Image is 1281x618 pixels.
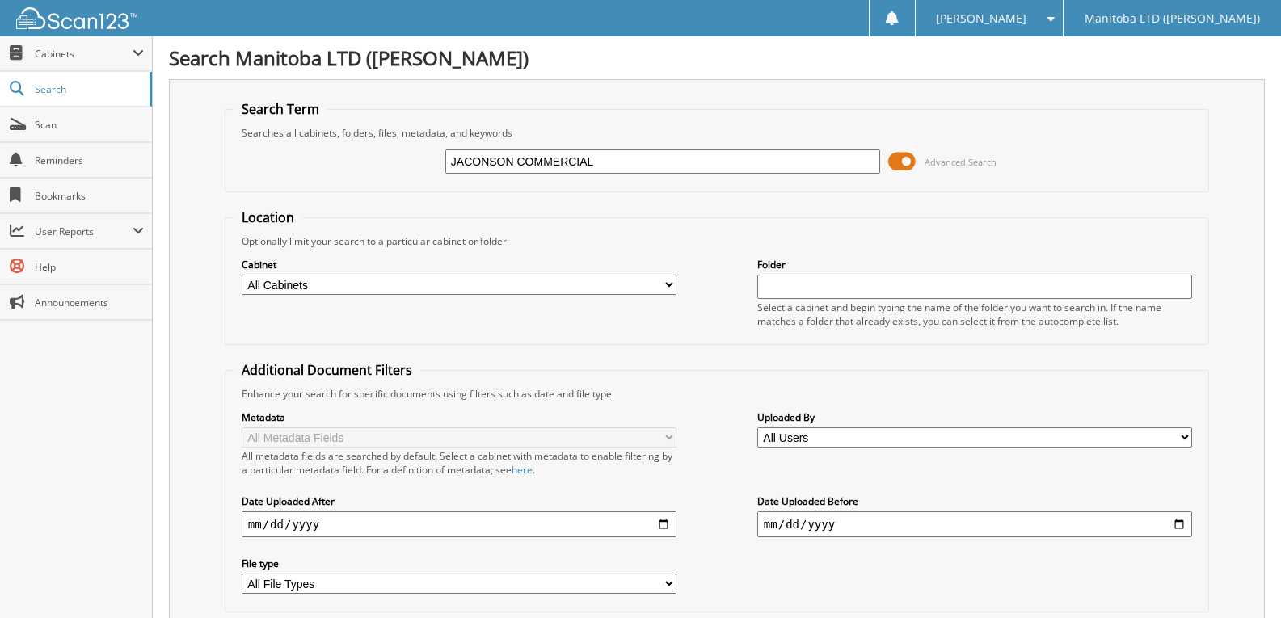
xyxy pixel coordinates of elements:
div: Select a cabinet and begin typing the name of the folder you want to search in. If the name match... [757,301,1192,328]
span: [PERSON_NAME] [936,14,1026,23]
label: Uploaded By [757,410,1192,424]
span: Reminders [35,153,144,167]
label: Cabinet [242,258,676,271]
span: Cabinets [35,47,133,61]
input: end [757,511,1192,537]
div: Searches all cabinets, folders, files, metadata, and keywords [234,126,1200,140]
span: Announcements [35,296,144,309]
span: Search [35,82,141,96]
span: Manitoba LTD ([PERSON_NAME]) [1085,14,1260,23]
span: Scan [35,118,144,132]
label: Date Uploaded After [242,494,676,508]
span: Bookmarks [35,189,144,203]
span: Advanced Search [925,156,997,168]
label: Metadata [242,410,676,424]
input: start [242,511,676,537]
label: Folder [757,258,1192,271]
legend: Additional Document Filters [234,361,420,379]
legend: Location [234,208,302,226]
h1: Search Manitoba LTD ([PERSON_NAME]) [169,44,1265,71]
span: Help [35,260,144,274]
a: here [512,463,533,477]
label: Date Uploaded Before [757,494,1192,508]
div: Optionally limit your search to a particular cabinet or folder [234,234,1200,248]
div: Enhance your search for specific documents using filters such as date and file type. [234,387,1200,401]
div: All metadata fields are searched by default. Select a cabinet with metadata to enable filtering b... [242,449,676,477]
label: File type [242,557,676,570]
iframe: Chat Widget [1200,540,1281,618]
span: User Reports [35,225,133,238]
img: scan123-logo-white.svg [16,7,137,29]
legend: Search Term [234,100,327,118]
